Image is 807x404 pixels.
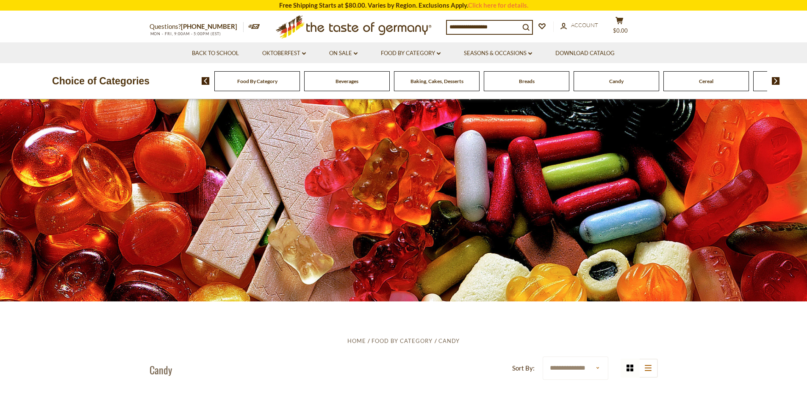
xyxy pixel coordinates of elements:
[150,21,244,32] p: Questions?
[464,49,532,58] a: Seasons & Occasions
[336,78,358,84] a: Beverages
[202,77,210,85] img: previous arrow
[555,49,615,58] a: Download Catalog
[512,363,535,373] label: Sort By:
[381,49,441,58] a: Food By Category
[237,78,277,84] a: Food By Category
[560,21,598,30] a: Account
[438,337,460,344] a: Candy
[609,78,624,84] a: Candy
[150,31,222,36] span: MON - FRI, 9:00AM - 5:00PM (EST)
[329,49,358,58] a: On Sale
[192,49,239,58] a: Back to School
[347,337,366,344] a: Home
[519,78,535,84] a: Breads
[372,337,433,344] a: Food By Category
[181,22,237,30] a: [PHONE_NUMBER]
[468,1,528,9] a: Click here for details.
[607,17,632,38] button: $0.00
[613,27,628,34] span: $0.00
[262,49,306,58] a: Oktoberfest
[772,77,780,85] img: next arrow
[410,78,463,84] a: Baking, Cakes, Desserts
[699,78,713,84] a: Cereal
[571,22,598,28] span: Account
[150,363,172,376] h1: Candy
